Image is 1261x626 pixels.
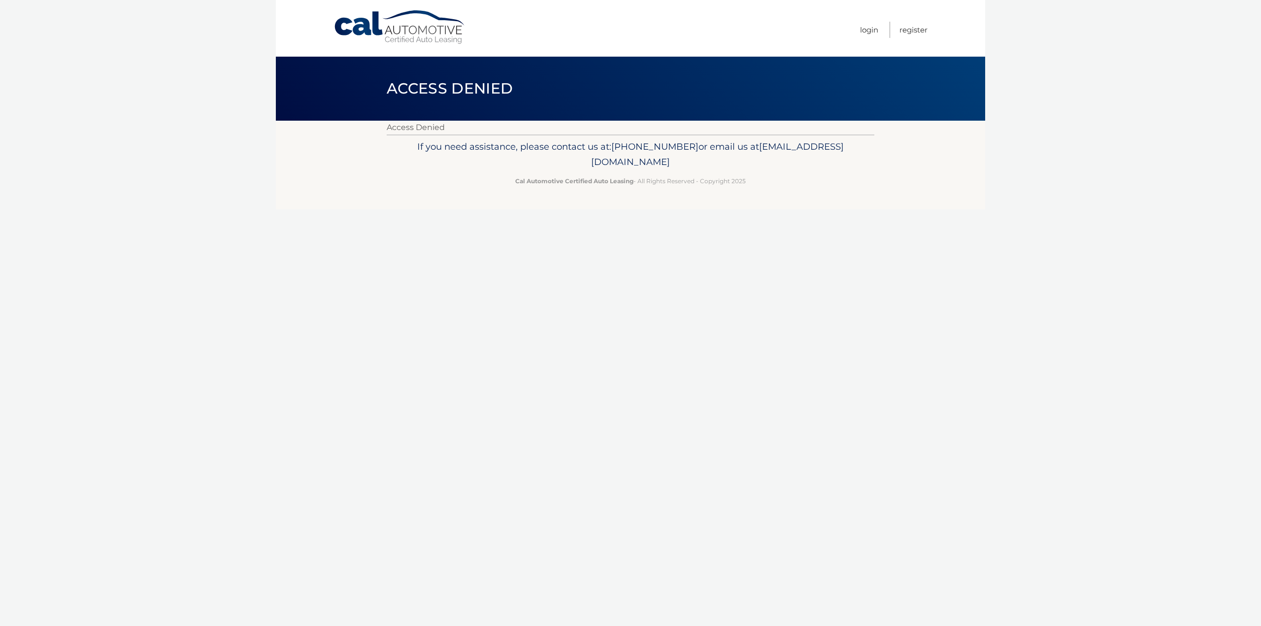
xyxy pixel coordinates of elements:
[333,10,466,45] a: Cal Automotive
[387,79,513,98] span: Access Denied
[899,22,928,38] a: Register
[515,177,633,185] strong: Cal Automotive Certified Auto Leasing
[393,139,868,170] p: If you need assistance, please contact us at: or email us at
[611,141,698,152] span: [PHONE_NUMBER]
[387,121,874,134] p: Access Denied
[393,176,868,186] p: - All Rights Reserved - Copyright 2025
[860,22,878,38] a: Login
